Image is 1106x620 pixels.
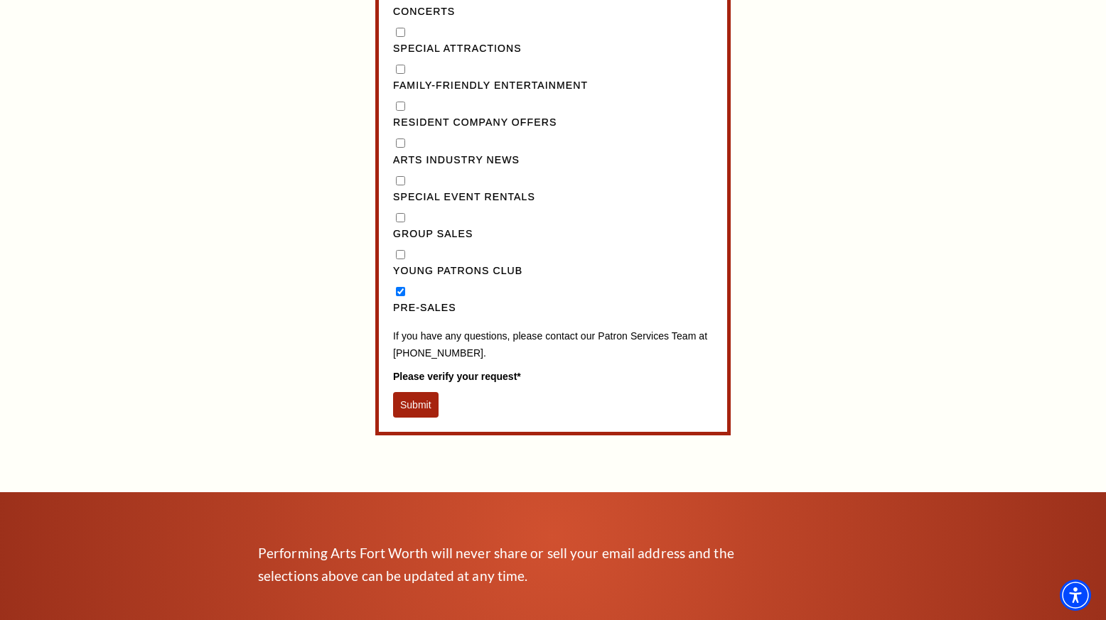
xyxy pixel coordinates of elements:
label: Special Event Rentals [393,189,713,206]
label: Please verify your request* [393,369,713,384]
label: Family-Friendly Entertainment [393,77,713,94]
label: Group Sales [393,226,713,243]
p: If you have any questions, please contact our Patron Services Team at [PHONE_NUMBER]. [393,328,713,361]
label: Special Attractions [393,40,713,58]
div: Accessibility Menu [1060,580,1091,611]
label: Resident Company Offers [393,114,713,131]
label: Concerts [393,4,713,21]
button: Submit [393,392,439,418]
label: Arts Industry News [393,152,713,169]
p: Performing Arts Fort Worth will never share or sell your email address and the selections above c... [258,542,756,587]
label: Young Patrons Club [393,263,713,280]
label: Pre-Sales [393,300,713,317]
